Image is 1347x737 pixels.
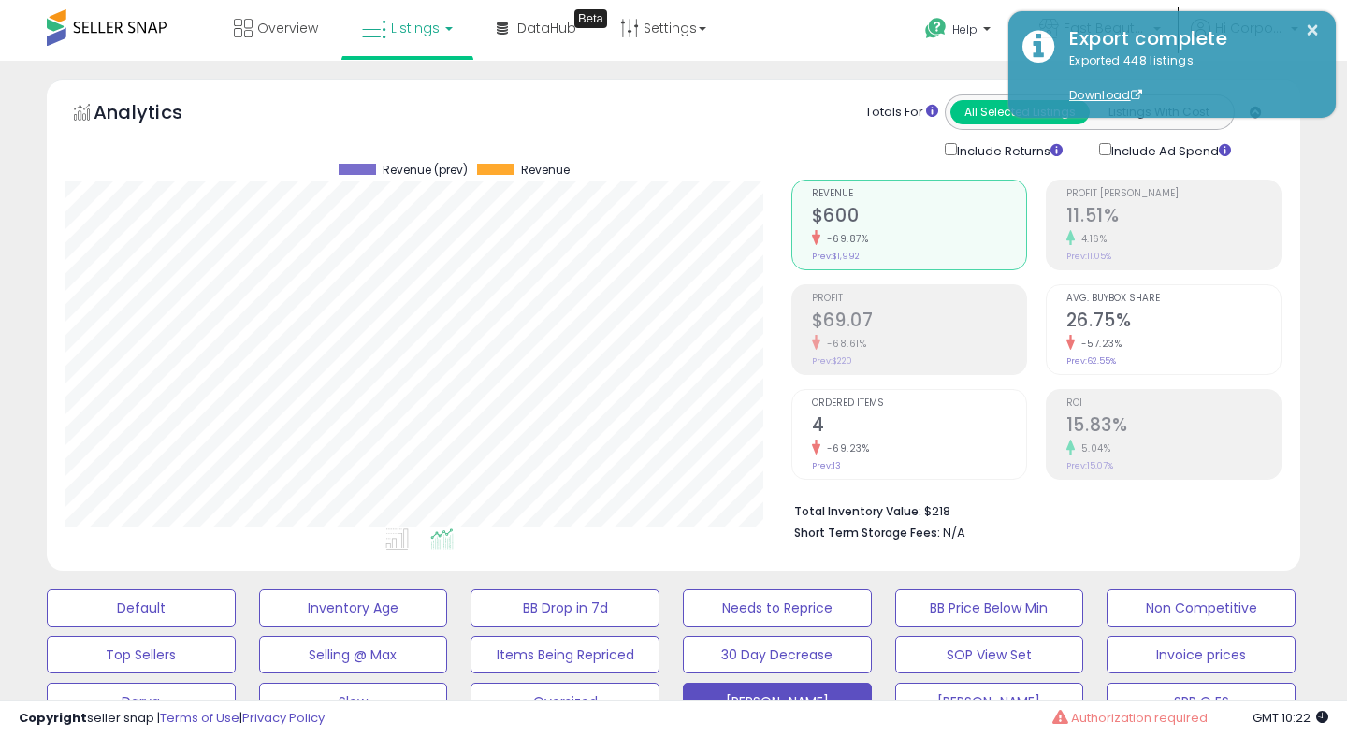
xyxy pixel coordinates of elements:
[47,636,236,673] button: Top Sellers
[683,589,872,627] button: Needs to Reprice
[1066,205,1281,230] h2: 11.51%
[794,503,921,519] b: Total Inventory Value:
[1085,139,1261,161] div: Include Ad Spend
[242,709,325,727] a: Privacy Policy
[794,525,940,541] b: Short Term Storage Fees:
[950,100,1090,124] button: All Selected Listings
[1107,589,1296,627] button: Non Competitive
[812,460,841,471] small: Prev: 13
[19,709,87,727] strong: Copyright
[1075,441,1111,455] small: 5.04%
[895,636,1084,673] button: SOP View Set
[383,164,468,177] span: Revenue (prev)
[1066,398,1281,409] span: ROI
[160,709,239,727] a: Terms of Use
[1075,337,1122,351] small: -57.23%
[683,636,872,673] button: 30 Day Decrease
[1066,310,1281,335] h2: 26.75%
[924,17,948,40] i: Get Help
[1055,52,1322,105] div: Exported 448 listings.
[1066,355,1116,367] small: Prev: 62.55%
[895,589,1084,627] button: BB Price Below Min
[1075,232,1108,246] small: 4.16%
[1066,414,1281,440] h2: 15.83%
[1107,636,1296,673] button: Invoice prices
[521,164,570,177] span: Revenue
[471,683,659,720] button: Oversized
[931,139,1085,161] div: Include Returns
[812,398,1026,409] span: Ordered Items
[259,683,448,720] button: Slow
[865,104,938,122] div: Totals For
[794,499,1267,521] li: $218
[820,337,867,351] small: -68.61%
[574,9,607,28] div: Tooltip anchor
[820,441,870,455] small: -69.23%
[391,19,440,37] span: Listings
[471,636,659,673] button: Items Being Repriced
[683,683,872,720] button: [PERSON_NAME]
[259,589,448,627] button: Inventory Age
[820,232,869,246] small: -69.87%
[1066,294,1281,304] span: Avg. Buybox Share
[47,683,236,720] button: Darya
[471,589,659,627] button: BB Drop in 7d
[812,355,852,367] small: Prev: $220
[1305,19,1320,42] button: ×
[812,205,1026,230] h2: $600
[517,19,576,37] span: DataHub
[259,636,448,673] button: Selling @ Max
[1066,189,1281,199] span: Profit [PERSON_NAME]
[1069,87,1142,103] a: Download
[47,589,236,627] button: Default
[257,19,318,37] span: Overview
[910,3,1009,61] a: Help
[812,310,1026,335] h2: $69.07
[943,524,965,542] span: N/A
[1066,251,1111,262] small: Prev: 11.05%
[952,22,978,37] span: Help
[19,710,325,728] div: seller snap | |
[1107,683,1296,720] button: SPP Q ES
[895,683,1084,720] button: [PERSON_NAME]
[812,189,1026,199] span: Revenue
[1253,709,1328,727] span: 2025-08-15 10:22 GMT
[1055,25,1322,52] div: Export complete
[812,251,860,262] small: Prev: $1,992
[94,99,219,130] h5: Analytics
[1066,460,1113,471] small: Prev: 15.07%
[812,294,1026,304] span: Profit
[812,414,1026,440] h2: 4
